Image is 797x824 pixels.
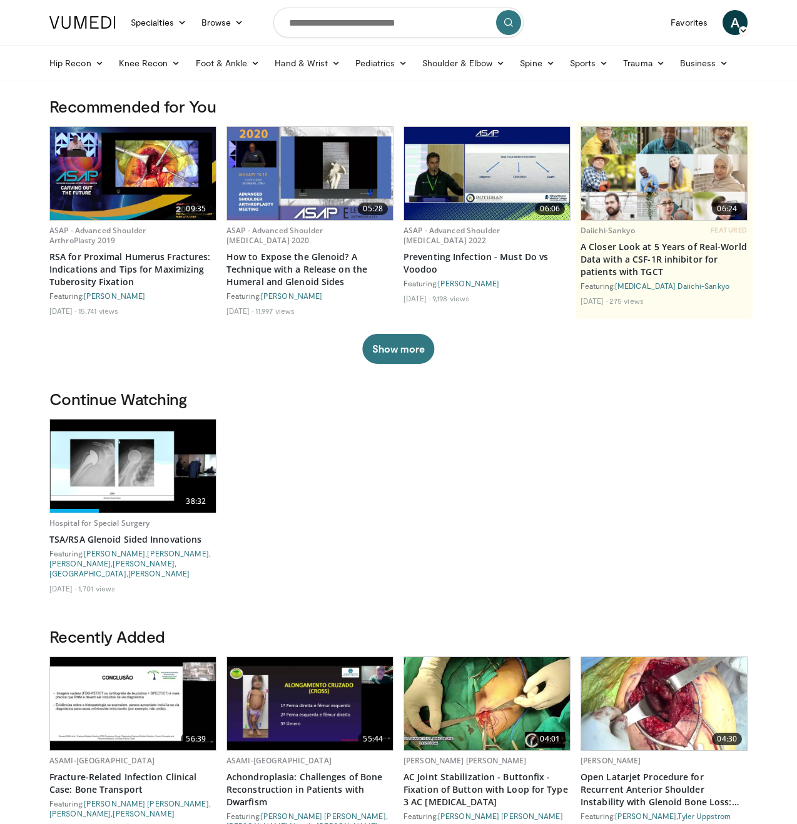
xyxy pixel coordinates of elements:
[226,771,393,808] a: Achondroplasia: Challenges of Bone Reconstruction in Patients with Dwarfism
[404,755,526,766] a: [PERSON_NAME] [PERSON_NAME]
[581,657,747,750] a: 04:30
[438,811,563,820] a: [PERSON_NAME] [PERSON_NAME]
[404,293,430,303] li: [DATE]
[227,657,393,750] img: 4f2bc282-22c3-41e7-a3f0-d3b33e5d5e41.620x360_q85_upscale.jpg
[50,420,216,513] img: 9a8c0f00-6ae6-4799-a986-044b7d5a2f02.620x360_q85_upscale.jpg
[581,241,748,278] a: A Closer Look at 5 Years of Real-World Data with a CSF-1R inhibitor for patients with TGCT
[226,251,393,288] a: How to Expose the Glenoid? A Technique with a Release on the Humeral and Glenoid Sides
[42,51,111,76] a: Hip Recon
[261,811,386,820] a: [PERSON_NAME] [PERSON_NAME]
[50,127,216,220] a: 09:35
[226,755,332,766] a: ASAMI-[GEOGRAPHIC_DATA]
[362,334,434,364] button: Show more
[512,51,562,76] a: Spine
[226,306,253,316] li: [DATE]
[49,548,216,578] div: Featuring: , , , ,
[50,420,216,513] a: 38:32
[49,798,216,818] div: Featuring: , ,
[581,657,747,750] img: 2b2da37e-a9b6-423e-b87e-b89ec568d167.620x360_q85_upscale.jpg
[49,559,176,578] a: [PERSON_NAME], [GEOGRAPHIC_DATA]
[84,549,145,558] a: [PERSON_NAME]
[188,51,268,76] a: Foot & Ankle
[432,293,469,303] li: 9,198 views
[50,657,216,750] img: 7827b68c-edda-4073-a757-b2e2fb0a5246.620x360_q85_upscale.jpg
[49,225,146,246] a: ASAP - Advanced Shoulder ArthroPlasty 2019
[227,657,393,750] a: 55:44
[49,306,76,316] li: [DATE]
[348,51,415,76] a: Pediatrics
[438,279,499,288] a: [PERSON_NAME]
[404,657,570,750] a: 04:01
[723,10,748,35] a: A
[581,281,748,291] div: Featuring:
[616,51,673,76] a: Trauma
[581,296,607,306] li: [DATE]
[712,203,742,215] span: 06:24
[404,127,570,220] img: aae374fe-e30c-4d93-85d1-1c39c8cb175f.620x360_q85_upscale.jpg
[404,811,571,821] div: Featuring:
[404,251,571,276] a: Preventing Infection - Must Do vs Voodoo
[123,10,194,35] a: Specialties
[194,10,251,35] a: Browse
[267,51,348,76] a: Hand & Wrist
[609,296,644,306] li: 275 views
[615,811,676,820] a: [PERSON_NAME]
[49,533,216,546] a: TSA/RSA Glenoid Sided Innovations
[78,583,115,593] li: 1,701 views
[49,291,216,301] div: Featuring:
[678,811,730,820] a: Tyler Uppstrom
[128,569,190,578] a: [PERSON_NAME]
[404,127,570,220] a: 06:06
[84,799,209,808] a: [PERSON_NAME] [PERSON_NAME]
[226,225,323,246] a: ASAP - Advanced Shoulder [MEDICAL_DATA] 2020
[663,10,715,35] a: Favorites
[712,733,742,745] span: 04:30
[50,127,216,220] img: 53f6b3b0-db1e-40d0-a70b-6c1023c58e52.620x360_q85_upscale.jpg
[50,657,216,750] a: 56:39
[581,811,748,821] div: Featuring: ,
[404,771,571,808] a: AC Joint Stabilization - Buttonfix - Fixation of Button with Loop for Type 3 AC [MEDICAL_DATA]
[113,809,174,818] a: [PERSON_NAME]
[84,291,145,300] a: [PERSON_NAME]
[78,306,118,316] li: 15,741 views
[49,626,748,646] h3: Recently Added
[261,291,322,300] a: [PERSON_NAME]
[581,127,747,220] a: 06:24
[49,96,748,116] h3: Recommended for You
[49,583,76,593] li: [DATE]
[562,51,616,76] a: Sports
[581,127,747,220] img: 93c22cae-14d1-47f0-9e4a-a244e824b022.png.620x360_q85_upscale.jpg
[111,51,188,76] a: Knee Recon
[358,203,388,215] span: 05:28
[181,495,211,508] span: 38:32
[227,127,393,220] img: 56a87972-5145-49b8-a6bd-8880e961a6a7.620x360_q85_upscale.jpg
[255,306,295,316] li: 11,997 views
[404,225,500,246] a: ASAP - Advanced Shoulder [MEDICAL_DATA] 2022
[49,809,111,818] a: [PERSON_NAME]
[581,755,641,766] a: [PERSON_NAME]
[581,771,748,808] a: Open Latarjet Procedure for Recurrent Anterior Shoulder Instability with Glenoid Bone Loss: Techn...
[673,51,736,76] a: Business
[227,127,393,220] a: 05:28
[581,225,635,236] a: Daiichi-Sankyo
[49,251,216,288] a: RSA for Proximal Humerus Fractures: Indications and Tips for Maximizing Tuberosity Fixation
[415,51,512,76] a: Shoulder & Elbow
[181,203,211,215] span: 09:35
[49,771,216,796] a: Fracture-Related Infection Clinical Case: Bone Transport
[181,733,211,745] span: 56:39
[226,291,393,301] div: Featuring:
[49,518,150,528] a: Hospital for Special Surgery
[615,281,729,290] a: [MEDICAL_DATA] Daiichi-Sankyo
[358,733,388,745] span: 55:44
[49,559,111,568] a: [PERSON_NAME]
[404,278,571,288] div: Featuring:
[49,389,748,409] h3: Continue Watching
[711,226,748,234] span: FEATURED
[147,549,208,558] a: [PERSON_NAME]
[535,203,565,215] span: 06:06
[404,657,570,750] img: c2f644dc-a967-485d-903d-283ce6bc3929.620x360_q85_upscale.jpg
[535,733,565,745] span: 04:01
[49,16,116,29] img: VuMedi Logo
[273,8,524,38] input: Search topics, interventions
